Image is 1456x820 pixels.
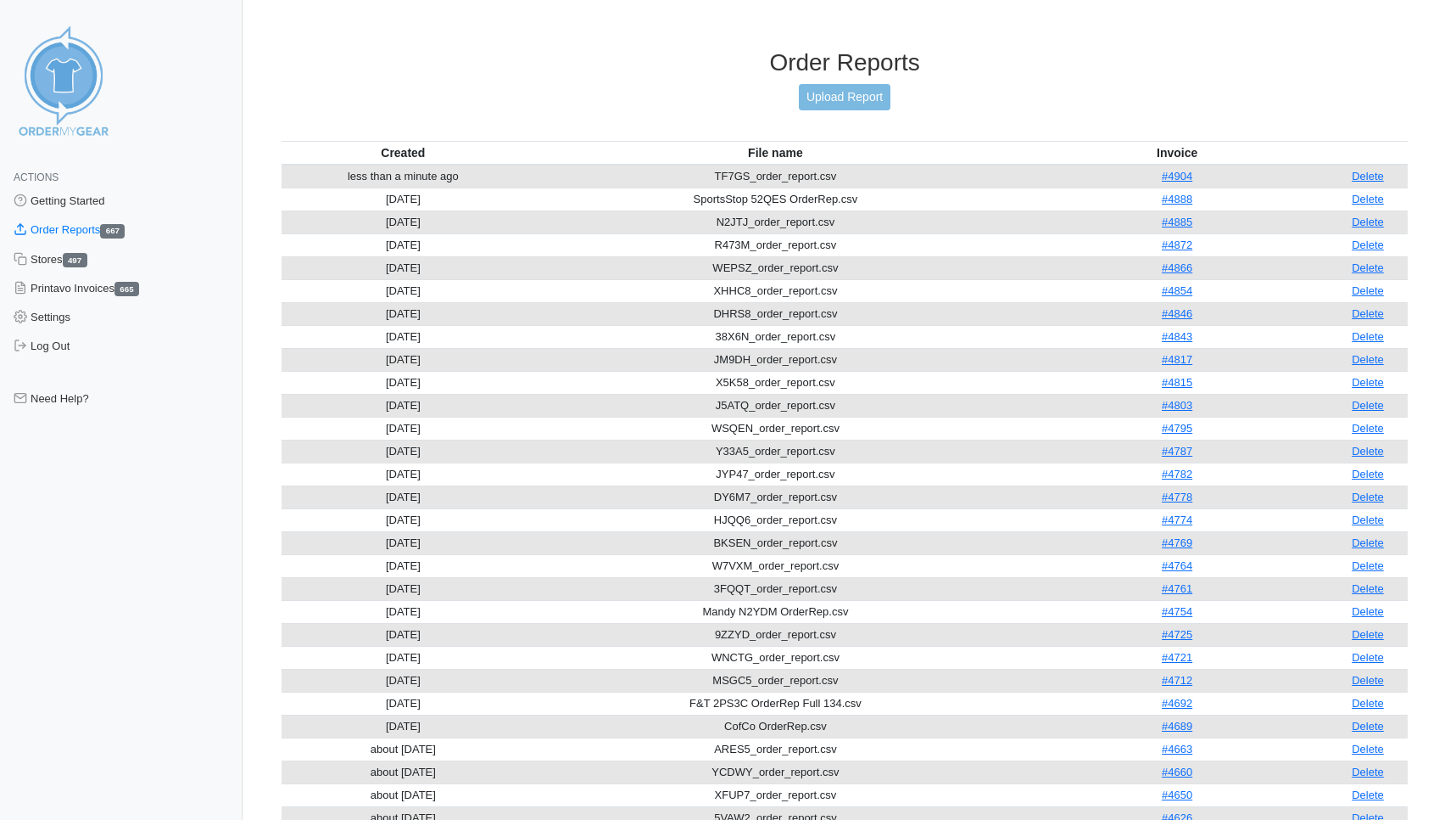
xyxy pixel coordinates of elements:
td: [DATE] [282,577,524,600]
a: #4904 [1162,170,1192,183]
a: Delete [1352,284,1384,297]
td: less than a minute ago [282,165,524,188]
td: 3FQQT_order_report.csv [525,577,1027,600]
td: [DATE] [282,256,524,279]
span: 497 [63,253,87,267]
a: Upload Report [799,84,890,110]
a: Delete [1352,239,1384,251]
a: #4769 [1162,536,1192,549]
td: JYP47_order_report.csv [525,463,1027,486]
td: [DATE] [282,600,524,623]
a: Delete [1352,399,1384,412]
a: Delete [1352,216,1384,228]
a: #4872 [1162,239,1192,251]
td: CofCo OrderRep.csv [525,715,1027,738]
a: #4815 [1162,376,1192,389]
a: Delete [1352,330,1384,343]
td: F&T 2PS3C OrderRep Full 134.csv [525,692,1027,715]
a: Delete [1352,559,1384,572]
td: J5ATQ_order_report.csv [525,394,1027,417]
td: XFUP7_order_report.csv [525,783,1027,806]
span: 667 [100,224,125,239]
td: 38X6N_order_report.csv [525,325,1027,348]
td: XHHC8_order_report.csv [525,279,1027,302]
a: #4782 [1162,468,1192,480]
a: #4692 [1162,697,1192,710]
a: Delete [1352,422,1384,435]
a: Delete [1352,582,1384,595]
a: #4650 [1162,789,1192,801]
td: [DATE] [282,646,524,669]
td: DHRS8_order_report.csv [525,302,1027,325]
a: #4689 [1162,720,1192,733]
td: [DATE] [282,325,524,348]
a: Delete [1352,674,1384,687]
td: about [DATE] [282,783,524,806]
a: Delete [1352,491,1384,503]
td: YCDWY_order_report.csv [525,761,1027,783]
a: Delete [1352,720,1384,733]
td: [DATE] [282,279,524,302]
td: HJQQ6_order_report.csv [525,508,1027,531]
a: Delete [1352,743,1384,755]
th: Invoice [1026,141,1328,165]
a: #4761 [1162,582,1192,595]
th: File name [525,141,1027,165]
a: Delete [1352,376,1384,389]
a: Delete [1352,766,1384,778]
td: [DATE] [282,531,524,554]
td: [DATE] [282,623,524,646]
a: #4712 [1162,674,1192,687]
td: TF7GS_order_report.csv [525,165,1027,188]
td: [DATE] [282,440,524,463]
a: #4795 [1162,422,1192,435]
a: Delete [1352,628,1384,641]
td: WSQEN_order_report.csv [525,417,1027,440]
td: N2JTJ_order_report.csv [525,211,1027,233]
td: [DATE] [282,371,524,394]
a: #4787 [1162,445,1192,458]
a: Delete [1352,514,1384,526]
a: #4764 [1162,559,1192,572]
td: Y33A5_order_report.csv [525,440,1027,463]
a: #4778 [1162,491,1192,503]
a: #4817 [1162,353,1192,366]
td: R473M_order_report.csv [525,233,1027,256]
td: [DATE] [282,417,524,440]
td: [DATE] [282,233,524,256]
td: DY6M7_order_report.csv [525,486,1027,508]
a: #4885 [1162,216,1192,228]
td: [DATE] [282,211,524,233]
span: Actions [14,171,59,183]
td: about [DATE] [282,761,524,783]
td: WEPSZ_order_report.csv [525,256,1027,279]
td: [DATE] [282,486,524,508]
a: Delete [1352,536,1384,549]
td: [DATE] [282,188,524,211]
td: [DATE] [282,463,524,486]
td: [DATE] [282,394,524,417]
td: [DATE] [282,348,524,371]
a: #4774 [1162,514,1192,526]
td: BKSEN_order_report.csv [525,531,1027,554]
a: #4803 [1162,399,1192,412]
a: #4846 [1162,307,1192,320]
td: JM9DH_order_report.csv [525,348,1027,371]
a: Delete [1352,468,1384,480]
a: #4725 [1162,628,1192,641]
h3: Order Reports [282,48,1408,77]
a: #4843 [1162,330,1192,343]
a: Delete [1352,170,1384,183]
td: ARES5_order_report.csv [525,738,1027,761]
td: X5K58_order_report.csv [525,371,1027,394]
td: [DATE] [282,669,524,692]
a: Delete [1352,261,1384,274]
a: Delete [1352,651,1384,664]
a: Delete [1352,307,1384,320]
td: [DATE] [282,302,524,325]
a: #4660 [1162,766,1192,778]
td: 9ZZYD_order_report.csv [525,623,1027,646]
td: [DATE] [282,715,524,738]
td: about [DATE] [282,738,524,761]
a: Delete [1352,605,1384,618]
